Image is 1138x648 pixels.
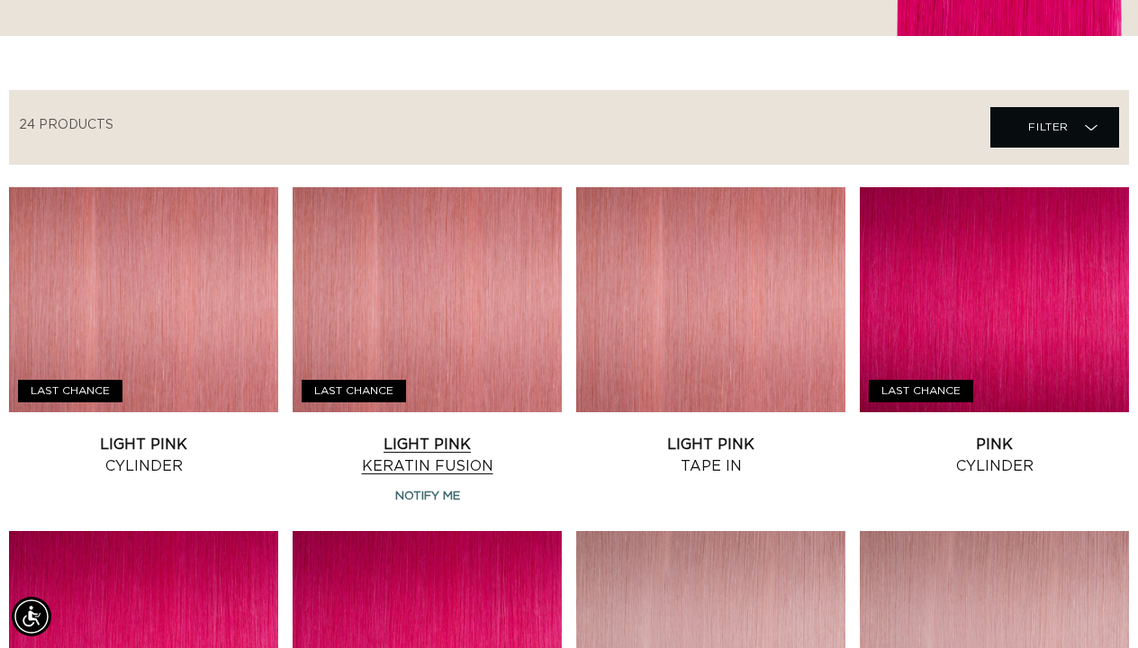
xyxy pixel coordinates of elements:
span: 24 products [19,119,113,131]
span: Filter [1028,110,1069,144]
summary: Filter [990,107,1119,148]
a: Light Pink Tape In [576,434,845,477]
a: Pink Cylinder [860,434,1129,477]
div: Accessibility Menu [12,597,51,636]
a: Light Pink Keratin Fusion [293,434,562,477]
a: Light Pink Cylinder [9,434,278,477]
